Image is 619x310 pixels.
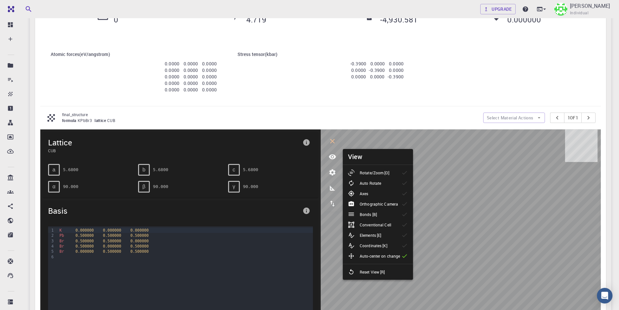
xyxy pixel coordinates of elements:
span: 0.500000 [130,244,148,249]
div: pager [550,113,596,123]
p: Elements [E] [360,232,381,238]
p: Reset View [R] [360,269,385,275]
span: Pb [59,233,64,238]
h5: 0.000000 [507,14,561,25]
pre: 90.000 [243,181,258,192]
p: Axes [360,191,368,196]
span: CUB [107,118,118,123]
p: 0.0000 0.0000 0.0000 [165,87,217,93]
img: logo [5,6,14,12]
span: Destek [13,5,33,10]
p: 0.0000 0.0000 0.0000 [165,74,217,80]
span: KPbBr3 [78,118,95,123]
span: 0.500000 [75,233,94,238]
p: 0.0000 -0.3900 0.0000 [351,67,404,74]
span: Individual [570,10,588,16]
pre: 90.000 [63,181,78,192]
span: α [52,184,55,190]
div: 2 [48,233,55,238]
img: Taha Yusuf [554,3,567,16]
p: Auto-center on change [360,253,400,259]
span: Br [59,249,64,254]
span: 0.000000 [130,239,148,243]
span: 0.500000 [130,233,148,238]
p: -0.3900 0.0000 0.0000 [350,61,404,67]
p: Coordinates [K] [360,243,387,249]
pre: 5.6800 [63,164,78,175]
span: γ [233,184,235,190]
h6: View [348,152,363,162]
button: info [300,204,313,217]
span: Lattice [48,137,300,148]
p: 0.0000 0.0000 0.0000 [165,67,217,74]
span: 0.500000 [75,239,94,243]
span: a [53,167,56,173]
div: 6 [48,254,55,260]
h5: -4,930.581 [380,14,418,25]
div: 1 [48,228,55,233]
p: final_structure [62,112,478,117]
h6: Atomic forces ( eV/angstrom ) [51,51,217,58]
p: 0.0000 0.0000 -0.3900 [351,74,404,80]
span: 0.000000 [75,228,94,233]
pre: 5.6800 [243,164,258,175]
p: Conventional Cell [360,222,391,228]
span: c [233,167,235,173]
p: 0.0000 0.0000 0.0000 [165,61,217,67]
pre: 5.6800 [153,164,168,175]
span: K [59,228,62,233]
span: b [142,167,145,173]
p: 0.0000 0.0000 0.0000 [165,80,217,87]
button: info [300,136,313,149]
div: 4 [48,244,55,249]
p: Auto Rotate [360,180,381,186]
button: Select Material Actions [483,113,545,123]
span: 0.000000 [103,228,121,233]
span: 0.500000 [103,249,121,254]
h5: 0 [114,14,145,25]
p: Rotate/Zoom [O] [360,170,389,176]
h6: Stress tensor ( kbar ) [238,51,404,58]
span: β [142,184,145,190]
span: Br [59,239,64,243]
div: 3 [48,238,55,244]
span: 0.500000 [103,239,121,243]
div: Open Intercom Messenger [597,288,613,303]
span: 0.000000 [75,249,94,254]
p: [PERSON_NAME] [570,2,610,10]
div: 5 [48,249,55,254]
pre: 90.000 [153,181,168,192]
h5: 4.719 [246,14,282,25]
span: Br [59,244,64,249]
span: 0.000000 [103,244,121,249]
span: 0.500000 [103,233,121,238]
span: Basis [48,206,300,216]
span: formula [62,118,78,123]
button: 1of1 [564,113,582,123]
span: 0.500000 [130,249,148,254]
span: lattice [95,118,107,123]
p: Bonds [B] [360,211,377,217]
span: CUB [48,148,300,154]
span: 0.500000 [75,244,94,249]
span: 0.000000 [130,228,148,233]
p: Orthographic Camera [360,201,398,207]
a: Upgrade [480,4,516,14]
